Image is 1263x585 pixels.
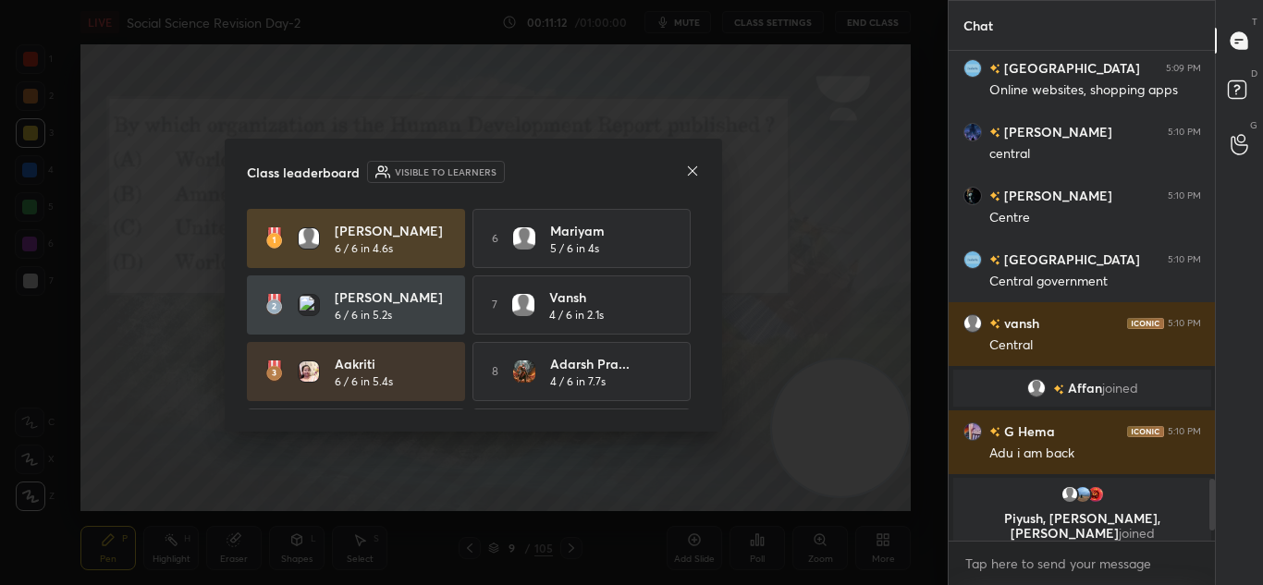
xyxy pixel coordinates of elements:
[989,64,1000,74] img: no-rating-badge.077c3623.svg
[1067,381,1101,396] span: Affan
[1060,485,1078,504] img: default.png
[550,240,599,257] h5: 5 / 6 in 4s
[335,240,393,257] h5: 6 / 6 in 4.6s
[492,363,498,380] h5: 8
[1052,384,1063,395] img: no-rating-badge.077c3623.svg
[513,227,535,250] img: default.png
[298,360,320,383] img: 3
[1000,122,1112,141] h6: [PERSON_NAME]
[1000,313,1039,333] h6: vansh
[335,287,449,307] h4: [PERSON_NAME]
[247,163,360,182] h4: Class leaderboard
[550,354,665,373] h4: Adarsh Pra...
[1000,250,1140,269] h6: [GEOGRAPHIC_DATA]
[1000,186,1112,205] h6: [PERSON_NAME]
[989,81,1201,100] div: Online websites, shopping apps
[963,422,982,441] img: b73bd00e7eef4ad08db9e1fe45857025.jpg
[1127,318,1164,329] img: iconic-dark.1390631f.png
[989,255,1000,265] img: no-rating-badge.077c3623.svg
[550,221,665,240] h4: Mariyam
[989,427,1000,437] img: no-rating-badge.077c3623.svg
[550,373,606,390] h5: 4 / 6 in 7.7s
[964,511,1200,541] p: Piyush, [PERSON_NAME], [PERSON_NAME]
[1168,190,1201,201] div: 5:10 PM
[989,209,1201,227] div: Centre
[492,297,497,313] h5: 7
[1118,524,1154,542] span: joined
[335,354,449,373] h4: Aakriti
[1168,254,1201,265] div: 5:10 PM
[963,59,982,78] img: 1238451498f3470e91ceb6895e9934c0.jpg
[949,1,1008,50] p: Chat
[1251,67,1257,80] p: D
[963,123,982,141] img: d48564206fff4e8eb3ead2beb9258fb6.jpg
[335,307,392,323] h5: 6 / 6 in 5.2s
[1073,485,1091,504] img: d13ac3361e484b8b824ad3c1fb3ee5d0.jpg
[549,307,604,323] h5: 4 / 6 in 2.1s
[1168,127,1201,138] div: 5:10 PM
[989,319,1000,329] img: no-rating-badge.077c3623.svg
[1168,426,1201,437] div: 5:10 PM
[1000,421,1055,441] h6: G Hema
[989,145,1201,164] div: central
[1085,485,1104,504] img: 837672faa9d14c84895536f01c9b0859.jpg
[989,445,1201,463] div: Adu i am back
[989,191,1000,201] img: no-rating-badge.077c3623.svg
[989,336,1201,355] div: Central
[492,230,498,247] h5: 6
[298,227,320,250] img: default.png
[989,128,1000,138] img: no-rating-badge.077c3623.svg
[512,294,534,316] img: default.png
[1252,15,1257,29] p: T
[963,250,982,269] img: 1238451498f3470e91ceb6895e9934c0.jpg
[265,294,282,316] img: rank-2.3a33aca6.svg
[335,373,393,390] h5: 6 / 6 in 5.4s
[549,287,664,307] h4: vansh
[1250,118,1257,132] p: G
[265,360,282,383] img: rank-3.169bc593.svg
[1166,63,1201,74] div: 5:09 PM
[335,221,449,240] h4: [PERSON_NAME]
[949,51,1216,541] div: grid
[1026,379,1045,397] img: default.png
[1127,426,1164,437] img: iconic-dark.1390631f.png
[963,187,982,205] img: 4d02a69ce65c422ca87c10e9ede0a049.jpg
[963,314,982,333] img: default.png
[298,294,320,316] img: 3
[1168,318,1201,329] div: 5:10 PM
[989,273,1201,291] div: Central government
[395,165,497,179] h6: Visible to learners
[1101,381,1137,396] span: joined
[513,360,535,383] img: ae08fe6d8a064d38893cb0720c3a14ed.jpg
[265,227,283,250] img: rank-1.ed6cb560.svg
[1000,58,1140,78] h6: [GEOGRAPHIC_DATA]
